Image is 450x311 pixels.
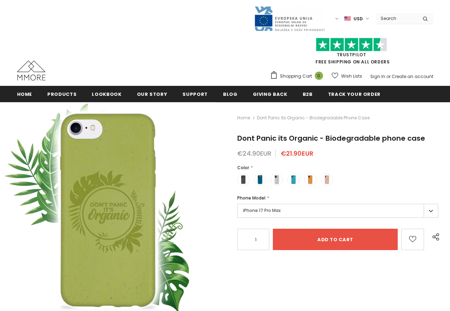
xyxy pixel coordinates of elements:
a: Shopping Cart 0 [270,71,327,82]
span: Shopping Cart [280,73,312,80]
img: USD [344,16,351,22]
a: Blog [223,86,238,102]
input: Search Site [376,13,417,24]
span: €21.90EUR [281,149,313,158]
img: Javni Razpis [254,6,325,32]
span: Blog [223,91,238,98]
span: Track your order [328,91,381,98]
img: MMORE Cases [17,61,46,81]
span: 0 [315,72,323,80]
span: B2B [303,91,313,98]
a: Home [17,86,32,102]
span: Our Story [137,91,168,98]
a: Lookbook [92,86,121,102]
a: B2B [303,86,313,102]
a: Create an account [392,73,433,79]
a: Sign In [370,73,385,79]
span: Dont Panic its Organic - Biodegradable phone case [237,133,425,143]
span: Home [17,91,32,98]
a: Home [237,114,250,122]
span: Giving back [253,91,287,98]
a: Giving back [253,86,287,102]
a: Trustpilot [337,52,366,58]
span: Lookbook [92,91,121,98]
span: Wish Lists [341,73,362,80]
a: Javni Razpis [254,15,325,21]
a: Products [47,86,76,102]
span: FREE SHIPPING ON ALL ORDERS [270,41,433,65]
span: Color [237,165,249,171]
span: or [386,73,391,79]
img: Trust Pilot Stars [316,38,387,52]
input: Add to cart [273,229,398,250]
a: Track your order [328,86,381,102]
span: USD [354,15,363,22]
span: Phone Model [237,195,265,201]
span: Products [47,91,76,98]
label: iPhone 17 Pro Max [237,204,438,218]
a: Wish Lists [332,70,362,82]
a: Our Story [137,86,168,102]
span: Dont Panic its Organic - Biodegradable phone case [257,114,370,122]
a: support [182,86,208,102]
span: €24.90EUR [237,149,271,158]
span: support [182,91,208,98]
